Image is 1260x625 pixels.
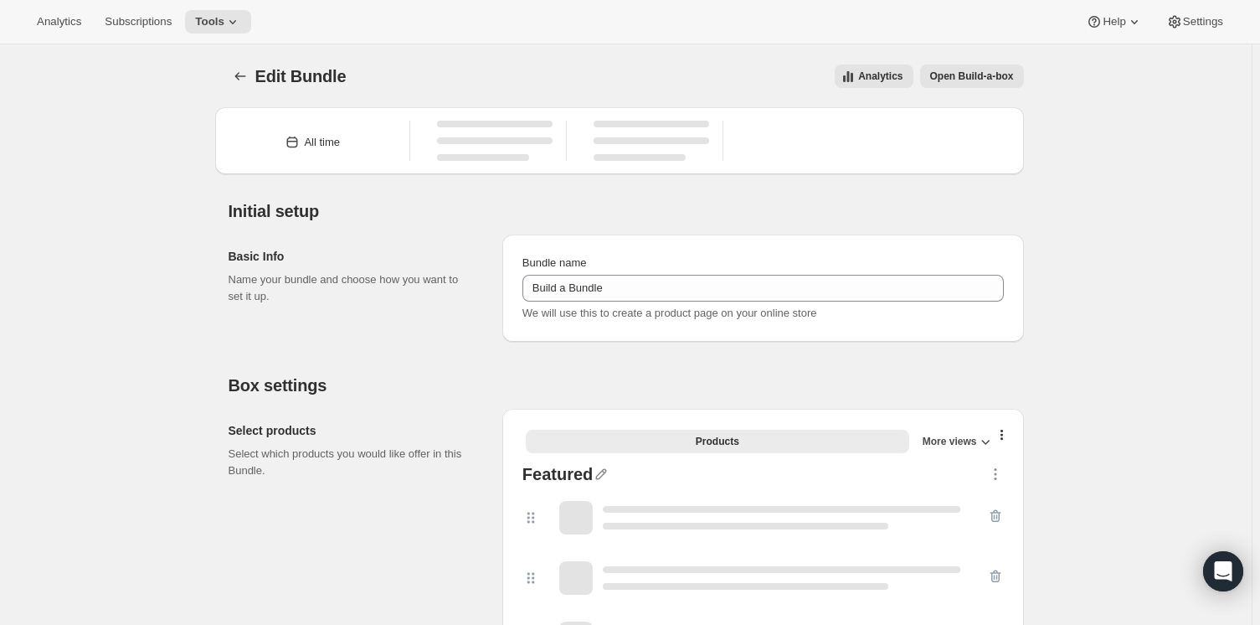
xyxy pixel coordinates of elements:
h2: Box settings [229,375,1024,395]
span: Help [1103,15,1125,28]
span: Analytics [858,70,903,83]
button: View links to open the build-a-box on the online store [920,65,1024,88]
input: ie. Smoothie box [522,275,1004,302]
span: Open Build-a-box [930,70,1014,83]
p: Name your bundle and choose how you want to set it up. [229,271,476,305]
span: Bundle name [522,256,587,269]
span: Subscriptions [105,15,172,28]
button: Bundles [229,65,252,88]
h2: Initial setup [229,201,1024,221]
button: Settings [1156,10,1233,34]
span: Settings [1183,15,1223,28]
button: More views [913,430,1000,453]
span: More views [923,435,977,448]
span: We will use this to create a product page on your online store [522,307,817,319]
h2: Select products [229,422,476,439]
button: Help [1076,10,1152,34]
button: Tools [185,10,251,34]
div: Open Intercom Messenger [1203,551,1243,591]
button: Subscriptions [95,10,182,34]
div: Featured [522,466,593,488]
span: Tools [195,15,224,28]
h2: Basic Info [229,248,476,265]
button: Analytics [27,10,91,34]
p: Select which products you would like offer in this Bundle. [229,446,476,479]
span: Analytics [37,15,81,28]
button: View all analytics related to this specific bundles, within certain timeframes [835,65,913,88]
span: Products [696,435,739,448]
div: All time [304,134,340,151]
span: Edit Bundle [255,67,347,85]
